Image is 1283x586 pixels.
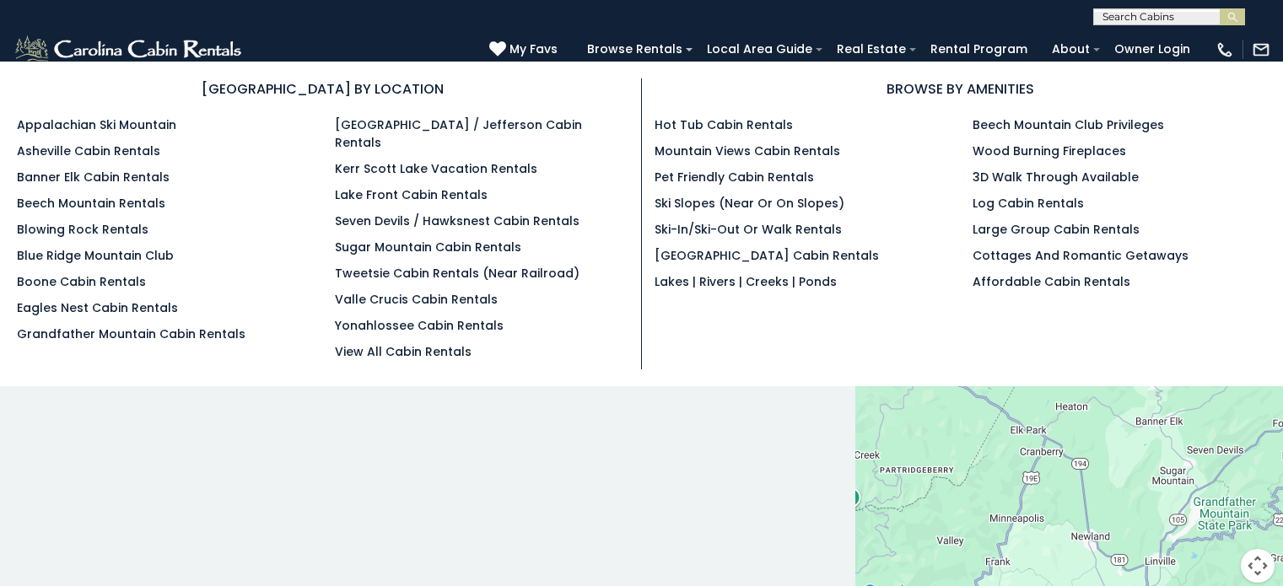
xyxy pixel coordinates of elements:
[1043,36,1098,62] a: About
[698,36,821,62] a: Local Area Guide
[335,291,498,308] a: Valle Crucis Cabin Rentals
[17,169,170,185] a: Banner Elk Cabin Rentals
[509,40,558,58] span: My Favs
[335,317,504,334] a: Yonahlossee Cabin Rentals
[335,186,488,203] a: Lake Front Cabin Rentals
[13,33,246,67] img: White-1-2.png
[973,116,1164,133] a: Beech Mountain Club Privileges
[655,169,814,185] a: Pet Friendly Cabin Rentals
[973,221,1140,238] a: Large Group Cabin Rentals
[335,343,472,360] a: View All Cabin Rentals
[655,273,837,290] a: Lakes | Rivers | Creeks | Ponds
[579,36,691,62] a: Browse Rentals
[17,299,178,316] a: Eagles Nest Cabin Rentals
[973,273,1130,290] a: Affordable Cabin Rentals
[655,142,840,159] a: Mountain Views Cabin Rentals
[655,221,842,238] a: Ski-in/Ski-Out or Walk Rentals
[973,142,1126,159] a: Wood Burning Fireplaces
[335,239,521,255] a: Sugar Mountain Cabin Rentals
[17,273,146,290] a: Boone Cabin Rentals
[922,36,1036,62] a: Rental Program
[973,195,1084,212] a: Log Cabin Rentals
[17,78,628,99] h3: [GEOGRAPHIC_DATA] BY LOCATION
[17,142,160,159] a: Asheville Cabin Rentals
[335,265,580,282] a: Tweetsie Cabin Rentals (Near Railroad)
[1252,40,1270,59] img: mail-regular-white.png
[17,195,165,212] a: Beech Mountain Rentals
[335,116,582,151] a: [GEOGRAPHIC_DATA] / Jefferson Cabin Rentals
[335,212,580,229] a: Seven Devils / Hawksnest Cabin Rentals
[1106,36,1199,62] a: Owner Login
[17,325,245,342] a: Grandfather Mountain Cabin Rentals
[489,40,562,59] a: My Favs
[655,116,793,133] a: Hot Tub Cabin Rentals
[973,169,1139,185] a: 3D Walk Through Available
[655,78,1267,99] h3: BROWSE BY AMENITIES
[17,247,174,264] a: Blue Ridge Mountain Club
[17,116,176,133] a: Appalachian Ski Mountain
[335,160,537,177] a: Kerr Scott Lake Vacation Rentals
[973,247,1189,264] a: Cottages and Romantic Getaways
[655,247,879,264] a: [GEOGRAPHIC_DATA] Cabin Rentals
[17,221,148,238] a: Blowing Rock Rentals
[1216,40,1234,59] img: phone-regular-white.png
[655,195,844,212] a: Ski Slopes (Near or On Slopes)
[1241,549,1275,583] button: Map camera controls
[828,36,914,62] a: Real Estate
